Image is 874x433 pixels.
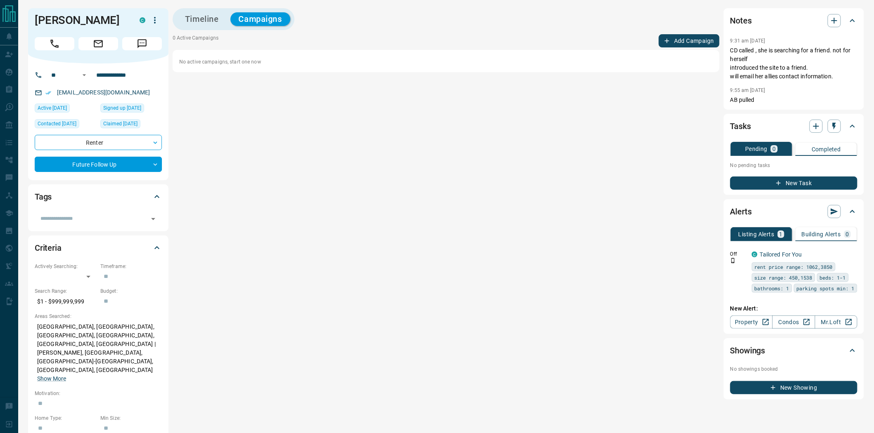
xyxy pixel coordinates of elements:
p: No showings booked [730,365,857,373]
button: Add Campaign [659,34,720,47]
span: Message [122,37,162,50]
span: Call [35,37,74,50]
div: condos.ca [140,17,145,23]
div: Notes [730,11,857,31]
div: Tue Aug 12 2025 [35,104,96,115]
svg: Push Notification Only [730,258,736,264]
h1: [PERSON_NAME] [35,14,127,27]
div: Fri Jul 26 2024 [100,119,162,131]
span: Active [DATE] [38,104,67,112]
p: 9:31 am [DATE] [730,38,765,44]
p: 0 [772,146,776,152]
p: Areas Searched: [35,313,162,320]
span: Claimed [DATE] [103,120,138,128]
a: Mr.Loft [815,315,857,329]
span: beds: 1-1 [820,273,846,282]
button: Open [147,213,159,225]
p: No pending tasks [730,159,857,172]
h2: Alerts [730,205,752,218]
div: Future Follow Up [35,157,162,172]
a: Property [730,315,773,329]
a: Condos [772,315,815,329]
span: Email [78,37,118,50]
span: Contacted [DATE] [38,120,76,128]
button: New Showing [730,381,857,394]
h2: Criteria [35,241,62,254]
div: Alerts [730,202,857,221]
div: Wed Jul 24 2024 [100,104,162,115]
p: Actively Searching: [35,263,96,270]
h2: Tags [35,190,52,203]
svg: Email Verified [45,90,51,96]
div: Renter [35,135,162,150]
p: Listing Alerts [739,231,774,237]
p: Home Type: [35,414,96,422]
p: AB pulled [730,96,857,104]
p: Min Size: [100,414,162,422]
p: No active campaigns, start one now [179,58,713,66]
div: Tags [35,187,162,207]
p: 9:55 am [DATE] [730,87,765,93]
p: Search Range: [35,287,96,295]
div: Wed Dec 18 2024 [35,119,96,131]
a: [EMAIL_ADDRESS][DOMAIN_NAME] [57,89,150,96]
h2: Showings [730,344,765,357]
p: Budget: [100,287,162,295]
p: Pending [745,146,767,152]
h2: Tasks [730,120,751,133]
span: rent price range: 1062,3850 [755,263,833,271]
button: New Task [730,176,857,190]
span: Signed up [DATE] [103,104,141,112]
p: [GEOGRAPHIC_DATA], [GEOGRAPHIC_DATA], [GEOGRAPHIC_DATA], [GEOGRAPHIC_DATA], [GEOGRAPHIC_DATA], [G... [35,320,162,386]
div: condos.ca [752,252,758,257]
a: Tailored For You [760,251,802,258]
span: parking spots min: 1 [797,284,855,292]
div: Criteria [35,238,162,258]
button: Open [79,70,89,80]
button: Campaigns [230,12,290,26]
p: 0 Active Campaigns [173,34,218,47]
p: Off [730,250,747,258]
p: Completed [812,146,841,152]
p: 0 [846,231,849,237]
span: size range: 450,1538 [755,273,812,282]
span: bathrooms: 1 [755,284,789,292]
p: Motivation: [35,390,162,397]
p: Building Alerts [802,231,841,237]
div: Tasks [730,116,857,136]
div: Showings [730,341,857,360]
button: Timeline [177,12,227,26]
p: 1 [779,231,783,237]
button: Show More [37,374,66,383]
h2: Notes [730,14,752,27]
p: $1 - $999,999,999 [35,295,96,308]
p: New Alert: [730,304,857,313]
p: Timeframe: [100,263,162,270]
p: CD called , she is searching for a friend. not for herself introduced the site to a friend. will ... [730,46,857,81]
